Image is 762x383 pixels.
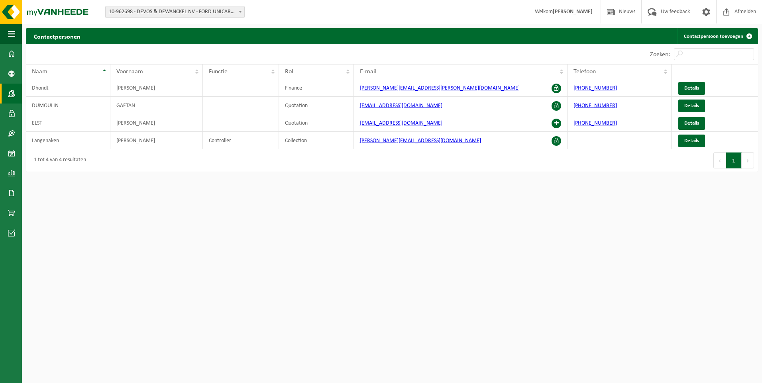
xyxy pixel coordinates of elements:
[678,100,705,112] a: Details
[713,152,726,168] button: Previous
[360,120,442,126] a: [EMAIL_ADDRESS][DOMAIN_NAME]
[573,120,617,126] a: [PHONE_NUMBER]
[684,138,699,143] span: Details
[684,86,699,91] span: Details
[678,28,757,44] a: Contactpersoon toevoegen
[110,114,203,132] td: [PERSON_NAME]
[209,68,228,75] span: Functie
[678,135,705,147] a: Details
[279,79,354,97] td: Finance
[105,6,245,18] span: 10-962698 - DEVOS & DEWANCKEL NV - FORD UNICARS KUURNE - KORTRIJK
[26,97,110,114] td: DUMOULIN
[573,103,617,109] a: [PHONE_NUMBER]
[279,114,354,132] td: Quotation
[726,152,742,168] button: 1
[684,103,699,108] span: Details
[110,97,203,114] td: GAËTAN
[106,6,244,18] span: 10-962698 - DEVOS & DEWANCKEL NV - FORD UNICARS KUURNE - KORTRIJK
[360,68,377,75] span: E-mail
[26,28,88,44] h2: Contactpersonen
[279,132,354,149] td: Collection
[116,68,143,75] span: Voornaam
[573,85,617,91] a: [PHONE_NUMBER]
[279,97,354,114] td: Quotation
[742,152,754,168] button: Next
[26,114,110,132] td: ELST
[650,51,670,58] label: Zoeken:
[203,132,279,149] td: Controller
[110,79,203,97] td: [PERSON_NAME]
[678,82,705,95] a: Details
[360,103,442,109] a: [EMAIL_ADDRESS][DOMAIN_NAME]
[26,132,110,149] td: Langenaken
[684,121,699,126] span: Details
[553,9,593,15] strong: [PERSON_NAME]
[285,68,293,75] span: Rol
[360,85,520,91] a: [PERSON_NAME][EMAIL_ADDRESS][PERSON_NAME][DOMAIN_NAME]
[26,79,110,97] td: Dhondt
[30,153,86,168] div: 1 tot 4 van 4 resultaten
[32,68,47,75] span: Naam
[360,138,481,144] a: [PERSON_NAME][EMAIL_ADDRESS][DOMAIN_NAME]
[678,117,705,130] a: Details
[573,68,596,75] span: Telefoon
[110,132,203,149] td: [PERSON_NAME]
